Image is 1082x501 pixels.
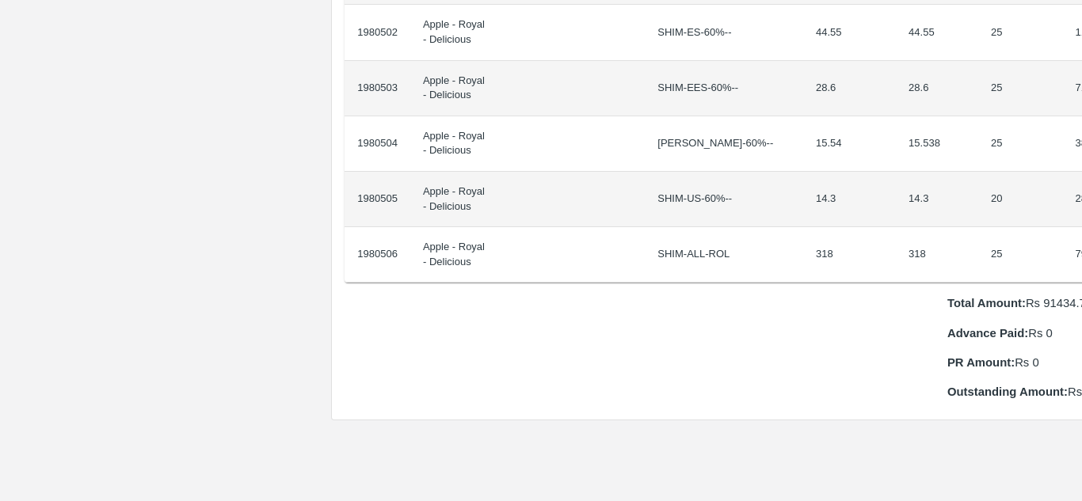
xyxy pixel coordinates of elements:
td: 1980506 [345,227,410,283]
td: 28.6 [896,61,978,116]
td: SHIM-EES-60%-- [645,61,803,116]
b: PR Amount: [947,356,1015,369]
td: 15.538 [896,116,978,172]
b: Outstanding Amount: [947,385,1068,398]
td: 1980504 [345,116,410,172]
td: SHIM-ALL-ROL [645,227,803,283]
td: 14.3 [896,172,978,227]
td: 318 [896,227,978,283]
td: 20 [978,172,1062,227]
td: 15.54 [803,116,896,172]
td: Apple - Royal - Delicious [410,227,501,283]
td: 1980503 [345,61,410,116]
td: 1980505 [345,172,410,227]
td: Apple - Royal - Delicious [410,61,501,116]
td: SHIM-US-60%-- [645,172,803,227]
td: Apple - Royal - Delicious [410,172,501,227]
td: 318 [803,227,896,283]
td: 28.6 [803,61,896,116]
td: 44.55 [803,5,896,60]
td: Apple - Royal - Delicious [410,116,501,172]
td: 14.3 [803,172,896,227]
td: 25 [978,61,1062,116]
b: Total Amount: [947,297,1026,309]
td: 25 [978,116,1062,172]
td: Apple - Royal - Delicious [410,5,501,60]
td: 25 [978,5,1062,60]
td: 1980502 [345,5,410,60]
td: SHIM-ES-60%-- [645,5,803,60]
td: 44.55 [896,5,978,60]
td: 25 [978,227,1062,283]
b: Advance Paid: [947,327,1028,340]
td: [PERSON_NAME]-60%-- [645,116,803,172]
